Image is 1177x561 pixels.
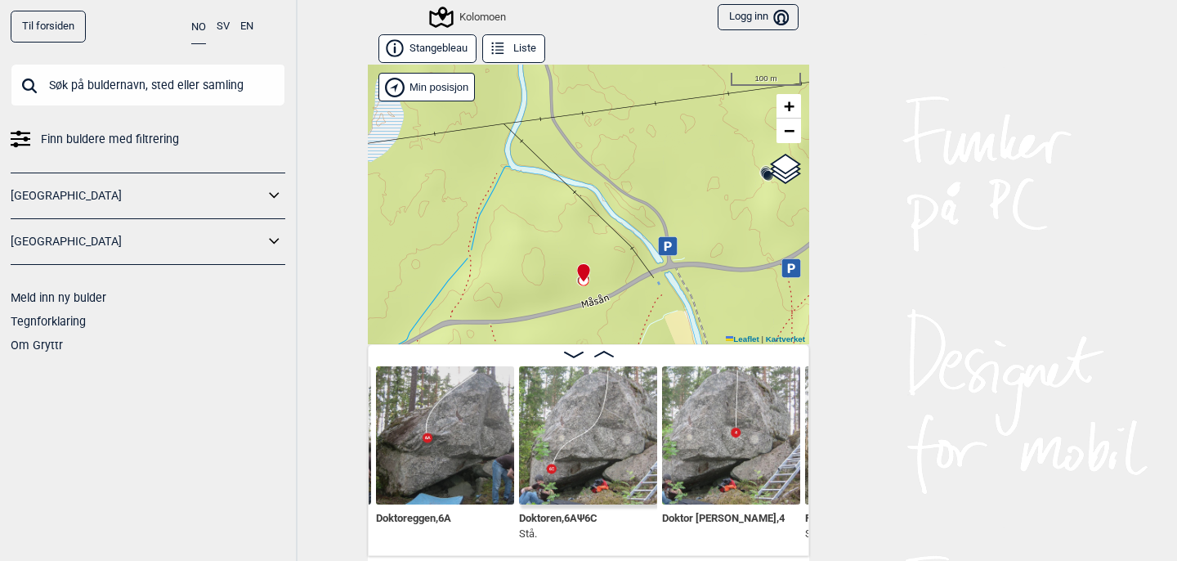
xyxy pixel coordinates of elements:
span: Finn buldere med filtrering [41,128,179,151]
p: Stå. [805,526,882,542]
img: Doktoreggen 211211 [376,366,514,505]
img: Fang Hai 211222 [805,366,943,505]
span: Doktor [PERSON_NAME] , 4 [662,509,785,524]
span: + [784,96,794,116]
button: Logg inn [718,4,799,31]
button: Stangebleau [378,34,477,63]
a: Til forsiden [11,11,86,43]
a: Om Gryttr [11,339,63,352]
img: Doktoren 211211 [519,366,657,505]
a: [GEOGRAPHIC_DATA] [11,230,264,254]
button: NO [191,11,206,44]
span: − [784,120,794,141]
div: 100 m [731,73,801,86]
a: Kartverket [766,334,805,343]
a: [GEOGRAPHIC_DATA] [11,184,264,208]
span: Doktoren , 6A Ψ 6C [519,509,597,524]
div: Kolomoen [432,7,506,27]
button: SV [217,11,230,43]
a: Finn buldere med filtrering [11,128,285,151]
a: Zoom out [776,119,801,143]
span: Doktoreggen , 6A [376,509,451,524]
span: Fang Hai , 6A Ψ 6C [805,509,882,524]
a: Leaflet [726,334,759,343]
a: Zoom in [776,94,801,119]
a: Tegnforklaring [11,315,86,328]
img: Doktor light 211211 [662,366,800,505]
button: Liste [482,34,545,63]
input: Søk på buldernavn, sted eller samling [11,64,285,106]
div: Vis min posisjon [378,73,475,101]
a: Meld inn ny bulder [11,291,106,304]
p: Stå. [519,526,597,542]
a: Layers [770,151,801,187]
span: | [761,334,763,343]
button: EN [240,11,253,43]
